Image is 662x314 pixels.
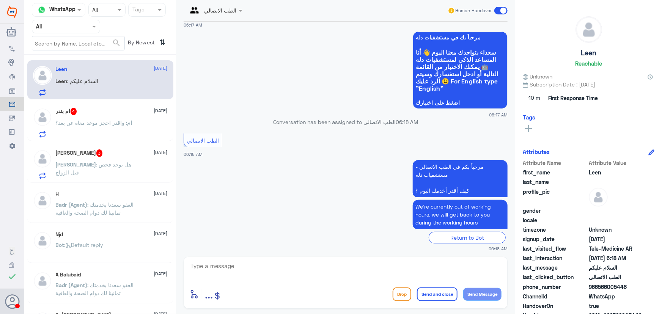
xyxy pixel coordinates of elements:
img: defaultAdmin.png [33,149,52,168]
button: Drop [393,287,411,301]
span: 06:18 AM [396,119,418,125]
span: 4 [71,108,77,115]
span: last_clicked_button [523,273,587,281]
span: null [589,216,644,224]
img: whatsapp.png [36,4,47,16]
span: Unknown [589,226,644,234]
span: 2 [589,292,644,300]
span: السلام عليكم [589,264,644,272]
span: [DATE] [154,65,168,72]
h5: A Balubaid [56,272,81,278]
span: last_visited_flow [523,245,587,253]
p: 15/10/2025, 6:18 AM [413,200,508,229]
span: سعداء بتواجدك معنا اليوم 👋 أنا المساعد الذكي لمستشفيات دله 🤖 يمكنك الاختيار من القائمة التالية أو... [416,49,505,92]
span: 06:18 AM [489,245,508,252]
h6: Tags [523,114,535,121]
h6: Attributes [523,148,550,155]
span: HandoverOn [523,302,587,310]
p: 15/10/2025, 6:18 AM [413,160,508,197]
span: [PERSON_NAME] [56,161,96,168]
span: Leen [56,78,68,84]
span: 2025-10-15T03:18:23.966Z [589,254,644,262]
img: defaultAdmin.png [33,272,52,290]
span: Subscription Date : [DATE] [523,80,654,88]
button: Send and close [417,287,458,301]
span: First Response Time [548,94,598,102]
span: last_message [523,264,587,272]
span: Attribute Value [589,159,644,167]
span: locale [523,216,587,224]
span: الطب الاتصالي [187,137,219,144]
span: 10 m [523,91,546,105]
span: [DATE] [154,270,168,277]
span: profile_pic [523,188,587,205]
button: Send Message [463,288,502,301]
span: gender [523,207,587,215]
img: defaultAdmin.png [576,17,602,42]
span: ام [127,119,132,126]
h5: ام بندر [56,108,77,115]
span: Bot [56,242,64,248]
span: first_name [523,168,587,176]
span: Unknown [523,72,552,80]
button: ... [205,286,213,303]
span: : السلام عليكم [68,78,99,84]
span: ChannelId [523,292,587,300]
span: last_name [523,178,587,186]
span: 06:17 AM [489,111,508,118]
span: : العفو سعدنا بخدمتك تمانينا لك دوام الصحة والعافية [56,201,134,216]
h5: H [56,191,59,198]
span: search [112,38,121,47]
img: defaultAdmin.png [589,188,608,207]
span: timezone [523,226,587,234]
span: By Newest [125,36,157,51]
span: Tele-Medicine AR [589,245,644,253]
span: Badr (Agent) [56,201,88,208]
span: [DATE] [154,107,168,114]
span: [DATE] [154,149,168,156]
span: [DATE] [154,230,168,237]
i: ⇅ [160,36,166,49]
span: 966566005446 [589,283,644,291]
div: Tags [131,5,145,15]
span: Leen [589,168,644,176]
h6: Reachable [575,60,602,67]
span: 3 [96,149,103,157]
span: true [589,302,644,310]
span: 06:18 AM [184,152,203,157]
button: search [112,37,121,49]
span: : Default reply [64,242,104,248]
span: null [589,207,644,215]
span: : واقدر احجز موعد معاه عن بعد؟ [56,119,127,126]
h5: Leen [581,49,596,57]
span: signup_date [523,235,587,243]
img: defaultAdmin.png [33,231,52,250]
span: Human Handover [455,7,492,14]
span: 2025-10-15T03:17:35.234Z [589,235,644,243]
h5: Khalid [56,149,103,157]
span: : العفو سعدنا بخدمتك تمانينا لك دوام الصحة والعافية [56,282,134,296]
h5: Njd [56,231,63,238]
span: phone_number [523,283,587,291]
img: defaultAdmin.png [33,191,52,210]
h5: Leen [56,66,68,72]
input: Search by Name, Local etc… [32,36,124,50]
div: Return to Bot [429,232,506,243]
span: [DATE] [154,190,168,197]
span: ... [205,287,213,301]
span: مرحباً بك في مستشفيات دله [416,35,505,41]
span: الطب الاتصالي [589,273,644,281]
img: Widebot Logo [7,6,17,18]
span: 06:17 AM [184,22,202,27]
span: Attribute Name [523,159,587,167]
span: اضغط على اختيارك [416,100,505,106]
img: defaultAdmin.png [33,108,52,127]
p: Conversation has been assigned to الطب الاتصالي [184,118,508,126]
span: Badr (Agent) [56,282,88,288]
img: defaultAdmin.png [33,66,52,85]
i: check [8,272,17,281]
span: last_interaction [523,254,587,262]
button: Avatar [5,294,19,309]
